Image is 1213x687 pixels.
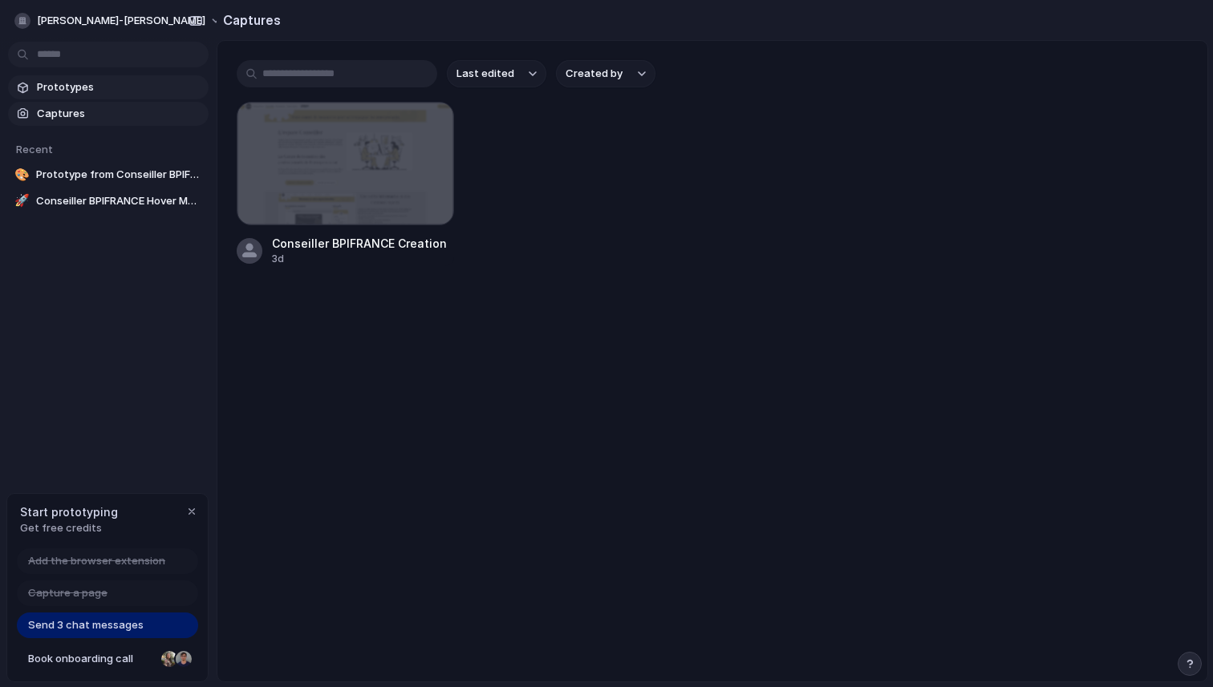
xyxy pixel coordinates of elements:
[174,649,193,669] div: Christian Iacullo
[28,553,165,569] span: Add the browser extension
[566,66,623,82] span: Created by
[8,75,209,99] a: Prototypes
[37,106,202,122] span: Captures
[217,10,281,30] h2: Captures
[28,651,155,667] span: Book onboarding call
[14,167,30,183] div: 🎨
[37,13,205,29] span: [PERSON_NAME]-[PERSON_NAME]
[447,60,546,87] button: Last edited
[556,60,655,87] button: Created by
[20,503,118,520] span: Start prototyping
[28,585,108,601] span: Capture a page
[36,167,202,183] span: Prototype from Conseiller BPIFRANCE Formation
[17,646,198,672] a: Book onboarding call
[272,235,447,252] div: Conseiller BPIFRANCE Creation
[456,66,514,82] span: Last edited
[8,163,209,187] a: 🎨Prototype from Conseiller BPIFRANCE Formation
[8,189,209,213] a: 🚀Conseiller BPIFRANCE Hover Menu
[8,102,209,126] a: Captures
[28,617,144,633] span: Send 3 chat messages
[8,8,230,34] button: [PERSON_NAME]-[PERSON_NAME]
[37,79,202,95] span: Prototypes
[36,193,202,209] span: Conseiller BPIFRANCE Hover Menu
[160,649,179,669] div: Nicole Kubica
[20,520,118,536] span: Get free credits
[272,252,447,266] div: 3d
[14,193,30,209] div: 🚀
[16,143,53,156] span: Recent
